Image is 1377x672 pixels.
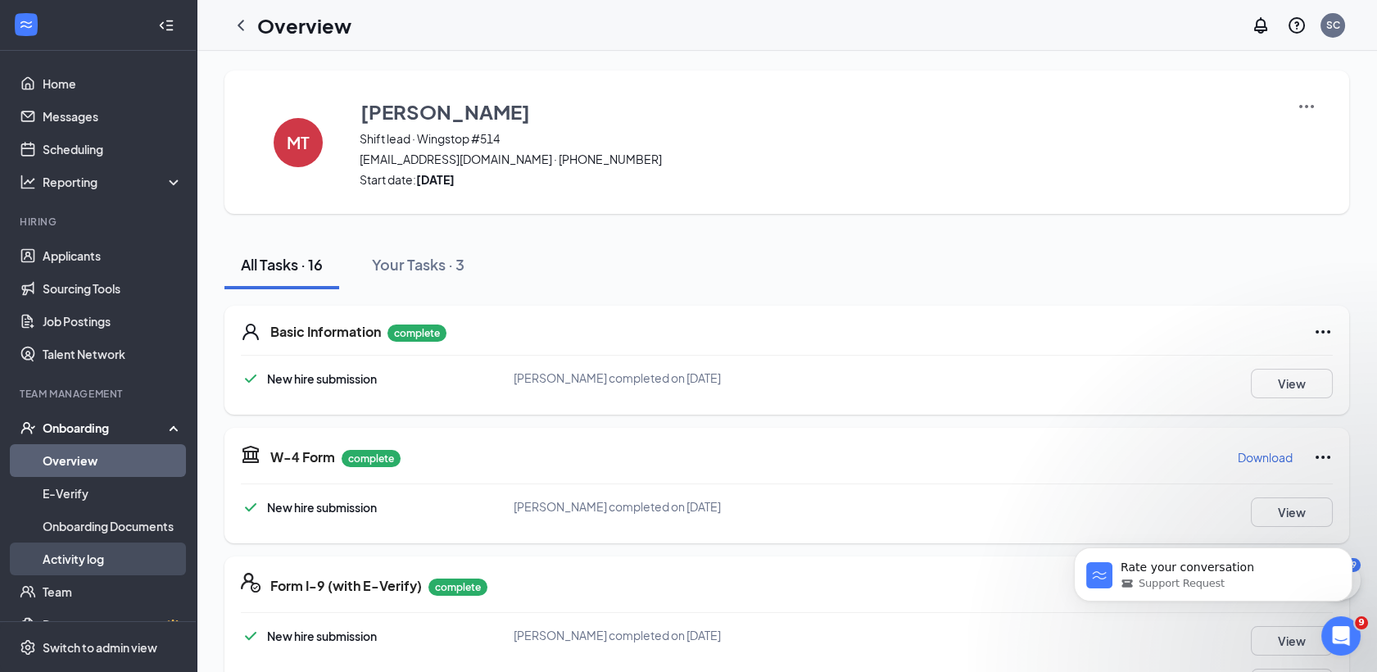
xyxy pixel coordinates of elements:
div: All Tasks · 16 [241,254,323,275]
a: Scheduling [43,133,183,166]
a: Overview [43,444,183,477]
a: DocumentsCrown [43,608,183,641]
div: Reporting [43,174,183,190]
iframe: Intercom notifications message [1049,513,1377,628]
a: Talent Network [43,338,183,370]
h5: W-4 Form [270,448,335,466]
span: New hire submission [267,500,377,515]
button: Download [1237,444,1293,470]
p: Download [1238,449,1293,465]
svg: Checkmark [241,369,260,388]
div: Onboarding [43,420,169,436]
div: Switch to admin view [43,639,157,656]
a: E-Verify [43,477,183,510]
svg: ChevronLeft [231,16,251,35]
h1: Overview [257,11,351,39]
iframe: Intercom live chat [1321,616,1361,656]
span: [PERSON_NAME] completed on [DATE] [514,499,721,514]
svg: UserCheck [20,420,36,436]
svg: Notifications [1251,16,1271,35]
h3: [PERSON_NAME] [360,98,530,125]
svg: Analysis [20,174,36,190]
span: [EMAIL_ADDRESS][DOMAIN_NAME] · [PHONE_NUMBER] [360,151,1276,167]
svg: Ellipses [1313,322,1333,342]
button: View [1251,369,1333,398]
div: Team Management [20,387,179,401]
svg: Checkmark [241,626,260,646]
a: Sourcing Tools [43,272,183,305]
svg: Checkmark [241,497,260,517]
svg: WorkstreamLogo [18,16,34,33]
p: complete [428,579,487,596]
span: 9 [1355,616,1368,629]
div: Hiring [20,215,179,229]
svg: Collapse [158,17,174,34]
strong: [DATE] [416,172,455,187]
svg: User [241,322,260,342]
h5: Form I-9 (with E-Verify) [270,577,422,595]
div: SC [1326,18,1340,32]
a: Applicants [43,239,183,272]
h4: MT [287,137,310,148]
span: Shift lead · Wingstop #514 [360,130,1276,147]
a: Onboarding Documents [43,510,183,543]
a: Job Postings [43,305,183,338]
h5: Basic Information [270,323,381,341]
svg: Ellipses [1313,447,1333,467]
svg: Settings [20,639,36,656]
a: Home [43,67,183,100]
img: More Actions [1297,97,1316,116]
button: [PERSON_NAME] [360,97,1276,126]
span: New hire submission [267,629,377,643]
span: New hire submission [267,371,377,386]
a: Messages [43,100,183,133]
button: View [1251,626,1333,656]
span: Start date: [360,171,1276,188]
svg: FormI9EVerifyIcon [241,573,260,593]
button: MT [257,97,339,188]
p: complete [342,450,401,467]
svg: TaxGovernmentIcon [241,444,260,464]
a: Activity log [43,543,183,575]
a: Team [43,575,183,608]
button: View [1251,497,1333,527]
svg: QuestionInfo [1287,16,1307,35]
p: complete [387,325,446,342]
span: [PERSON_NAME] completed on [DATE] [514,370,721,385]
div: Your Tasks · 3 [372,254,464,275]
span: [PERSON_NAME] completed on [DATE] [514,628,721,642]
